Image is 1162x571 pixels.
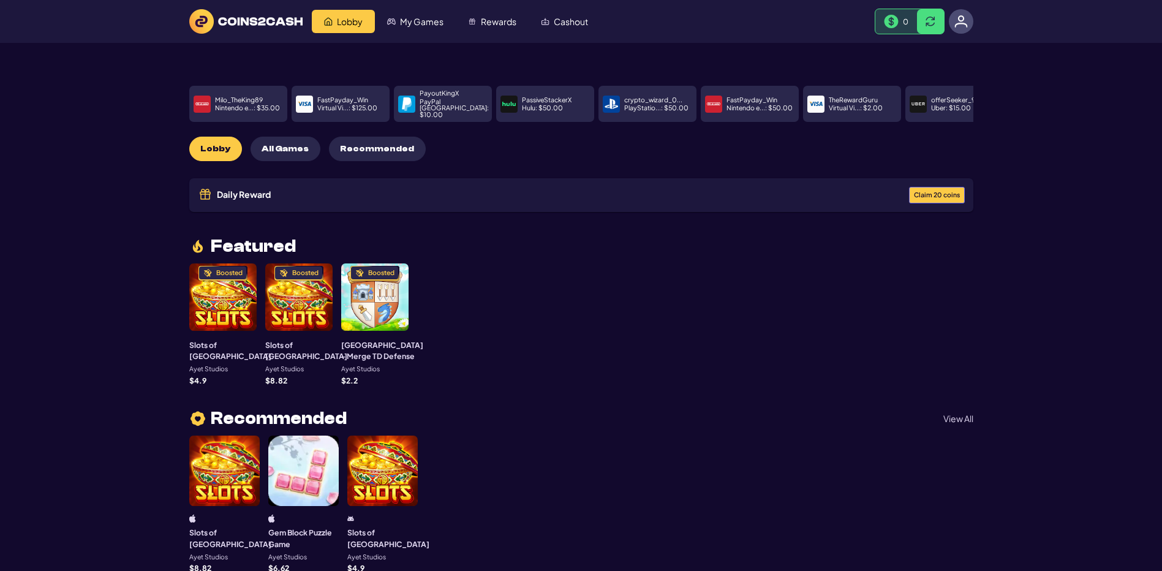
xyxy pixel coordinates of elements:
[215,105,280,112] p: Nintendo e... : $ 35.00
[554,17,588,26] span: Cashout
[262,144,309,154] span: All Games
[324,17,333,26] img: Lobby
[195,97,209,111] img: payment icon
[268,515,275,523] img: ios
[420,90,459,97] p: PayoutKingX
[337,17,363,26] span: Lobby
[189,527,271,550] h3: Slots of [GEOGRAPHIC_DATA]
[189,366,228,372] p: Ayet Studios
[375,10,456,33] a: My Games
[189,377,206,384] p: $ 4.9
[605,97,618,111] img: payment icon
[931,97,979,104] p: offerSeeker_99
[368,270,394,276] div: Boosted
[726,105,793,112] p: Nintendo e... : $ 50.00
[400,17,443,26] span: My Games
[943,414,973,423] p: View All
[347,527,429,550] h3: Slots of [GEOGRAPHIC_DATA]
[829,105,883,112] p: Virtual Vi... : $ 2.00
[911,97,925,111] img: payment icon
[189,515,196,523] img: ios
[279,269,288,278] img: Boosted
[909,187,965,203] button: Claim 20 coins
[726,97,777,104] p: FastPayday_Win
[347,554,386,561] p: Ayet Studios
[329,137,426,161] button: Recommended
[468,17,477,26] img: Rewards
[189,410,206,428] img: heart
[355,269,364,278] img: Boosted
[217,190,271,199] span: Daily Reward
[340,144,414,154] span: Recommended
[954,15,968,28] img: avatar
[541,17,549,26] img: Cashout
[317,97,368,104] p: FastPayday_Win
[829,97,878,104] p: TheRewardGuru
[189,137,242,161] button: Lobby
[914,192,960,199] span: Claim 20 coins
[265,339,347,362] h3: Slots of [GEOGRAPHIC_DATA]
[809,97,823,111] img: payment icon
[265,377,287,384] p: $ 8.82
[341,377,358,384] p: $ 2.2
[211,410,347,427] span: Recommended
[903,17,908,26] span: 0
[317,105,377,112] p: Virtual Vi... : $ 125.00
[198,187,213,202] img: Gift icon
[931,105,971,112] p: Uber : $ 15.00
[624,97,682,104] p: crypto_wizard_0...
[268,554,307,561] p: Ayet Studios
[624,105,689,112] p: PlayStatio... : $ 50.00
[341,366,380,372] p: Ayet Studios
[341,339,423,362] h3: [GEOGRAPHIC_DATA] - Merge TD Defense
[265,366,304,372] p: Ayet Studios
[387,17,396,26] img: My Games
[522,105,563,112] p: Hulu : $ 50.00
[292,270,319,276] div: Boosted
[251,137,320,161] button: All Games
[456,10,529,33] a: Rewards
[884,15,899,29] img: Money Bill
[502,97,516,111] img: payment icon
[400,97,413,111] img: payment icon
[268,527,339,550] h3: Gem Block Puzzle Game
[211,238,296,255] span: Featured
[707,97,720,111] img: payment icon
[189,339,271,362] h3: Slots of [GEOGRAPHIC_DATA]
[216,270,243,276] div: Boosted
[189,9,303,34] img: logo text
[200,144,230,154] span: Lobby
[522,97,572,104] p: PassiveStackerX
[529,10,600,33] a: Cashout
[481,17,516,26] span: Rewards
[298,97,311,111] img: payment icon
[312,10,375,33] a: Lobby
[189,238,206,255] img: fire
[189,554,228,561] p: Ayet Studios
[203,269,212,278] img: Boosted
[420,99,489,118] p: PayPal [GEOGRAPHIC_DATA] : $ 10.00
[347,515,354,523] img: android
[215,97,263,104] p: Milo_TheKing89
